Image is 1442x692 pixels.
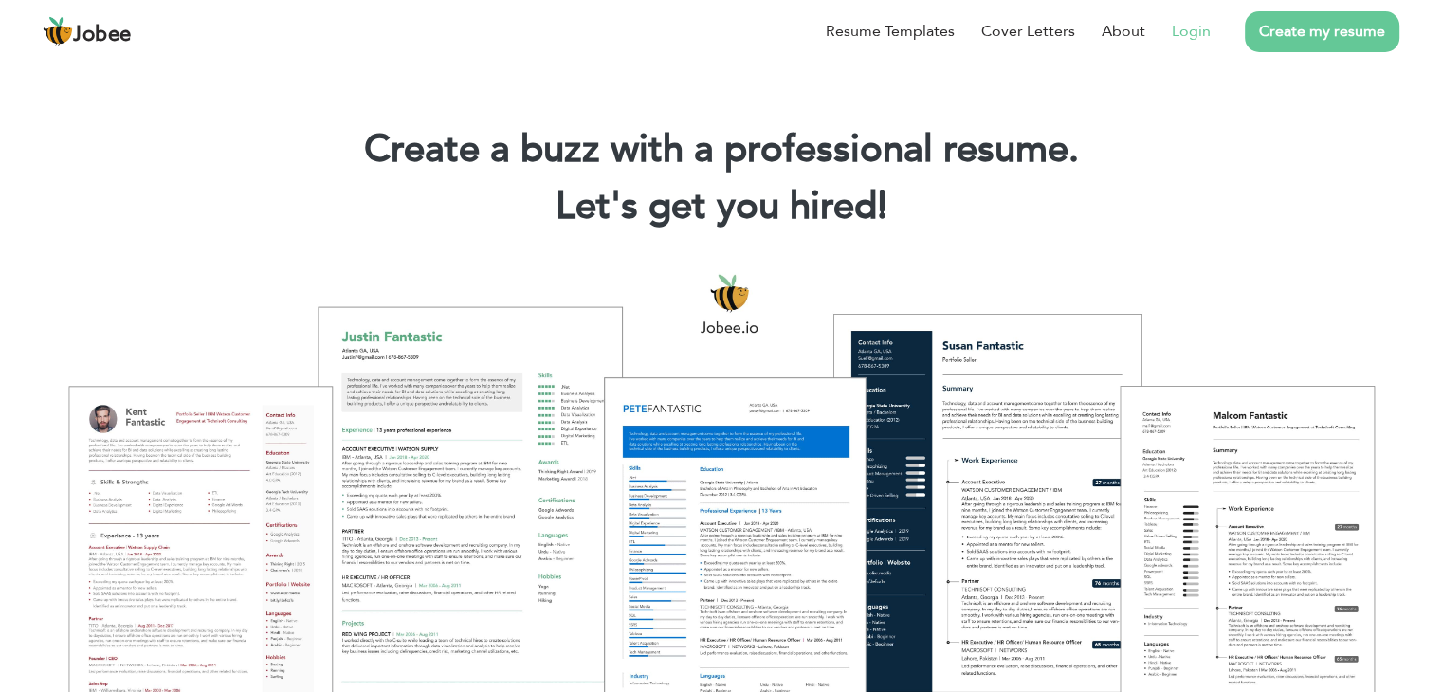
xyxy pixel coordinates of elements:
[43,16,73,46] img: jobee.io
[648,180,887,232] span: get you hired!
[1172,20,1211,43] a: Login
[1245,11,1399,52] a: Create my resume
[826,20,955,43] a: Resume Templates
[981,20,1075,43] a: Cover Letters
[73,25,132,46] span: Jobee
[28,182,1414,231] h2: Let's
[43,16,132,46] a: Jobee
[878,180,886,232] span: |
[1102,20,1145,43] a: About
[28,125,1414,174] h1: Create a buzz with a professional resume.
